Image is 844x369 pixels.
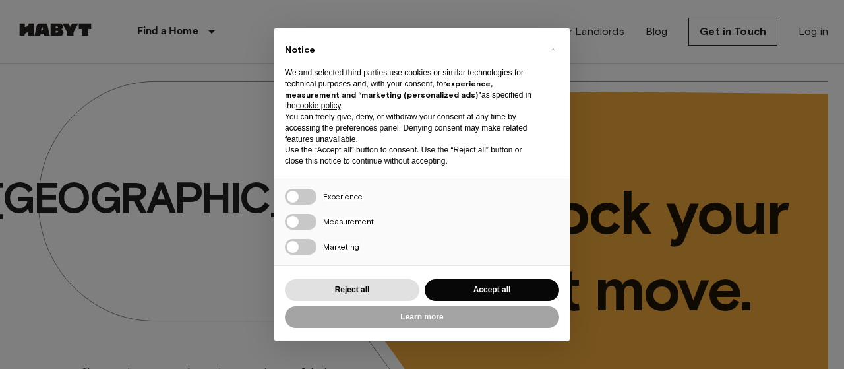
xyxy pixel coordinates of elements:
[285,306,559,328] button: Learn more
[285,279,419,301] button: Reject all
[285,112,538,145] p: You can freely give, deny, or withdraw your consent at any time by accessing the preferences pane...
[296,101,341,110] a: cookie policy
[285,145,538,167] p: Use the “Accept all” button to consent. Use the “Reject all” button or close this notice to conti...
[323,242,359,252] span: Marketing
[323,191,363,201] span: Experience
[425,279,559,301] button: Accept all
[551,41,555,57] span: ×
[285,67,538,112] p: We and selected third parties use cookies or similar technologies for technical purposes and, wit...
[542,38,563,59] button: Close this notice
[285,79,493,100] strong: experience, measurement and “marketing (personalized ads)”
[285,44,538,57] h2: Notice
[323,217,374,226] span: Measurement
